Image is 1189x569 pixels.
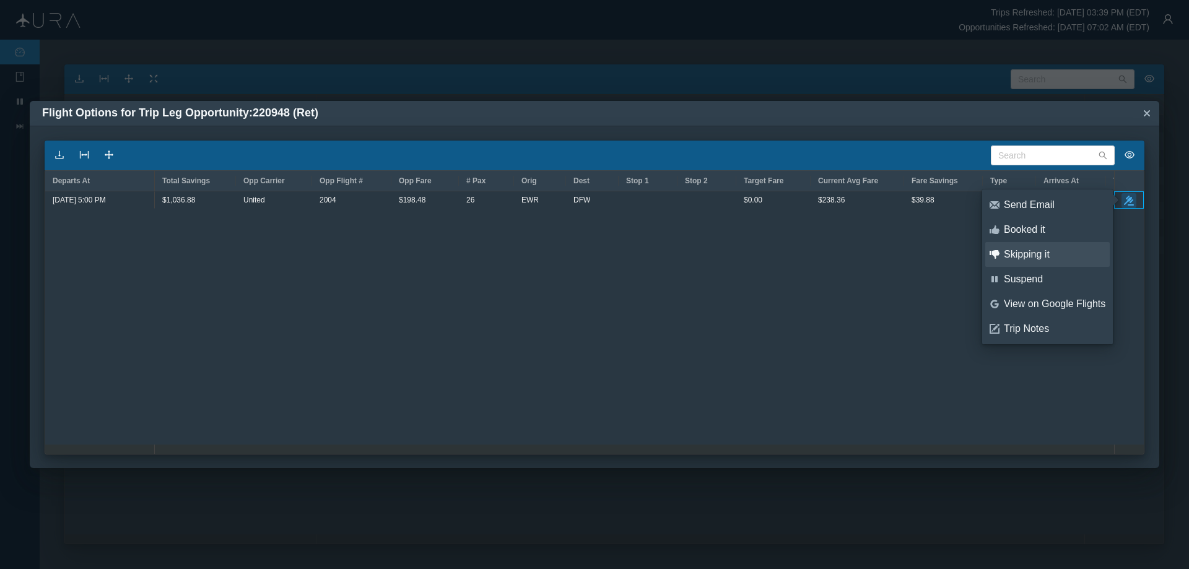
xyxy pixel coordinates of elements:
[626,176,649,185] span: Stop 1
[243,192,265,208] span: United
[1004,223,1105,237] div: Booked it
[1099,151,1107,160] i: icon: search
[1138,104,1156,123] button: Close
[990,299,1000,309] i: icon: google
[1004,198,1105,212] div: Send Email
[685,176,708,185] span: Stop 2
[162,176,210,185] span: Total Savings
[253,106,318,119] span: 220948 (Ret)
[744,192,762,208] span: $0.00
[466,176,486,185] span: # Pax
[1113,176,1160,185] span: Trip Duration
[320,176,363,185] span: Opp Flight #
[320,192,336,208] span: 2004
[1004,248,1105,261] div: Skipping it
[1004,322,1105,336] div: Trip Notes
[42,106,318,119] span: Flight Options for Trip Leg Opportunity:
[53,176,90,185] span: Departs At
[99,146,119,165] button: icon: drag
[744,176,783,185] span: Target Fare
[1004,297,1105,311] div: View on Google Flights
[573,176,590,185] span: Dest
[573,192,590,208] span: DFW
[50,146,69,165] button: icon: download
[399,176,432,185] span: Opp Fare
[243,176,285,185] span: Opp Carrier
[162,192,195,208] span: $1,036.88
[521,176,537,185] span: Orig
[53,192,106,208] span: [DATE] 5:00 PM
[818,176,878,185] span: Current Avg Fare
[1043,176,1079,185] span: Arrives At
[818,192,845,208] span: $238.36
[466,192,474,208] span: 26
[912,176,958,185] span: Fare Savings
[912,192,934,208] span: $39.88
[521,192,539,208] span: EWR
[1004,272,1105,286] div: Suspend
[74,146,94,165] button: icon: column-width
[399,192,425,208] span: $198.48
[1120,146,1139,165] button: icon: eye
[990,176,1007,185] span: Type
